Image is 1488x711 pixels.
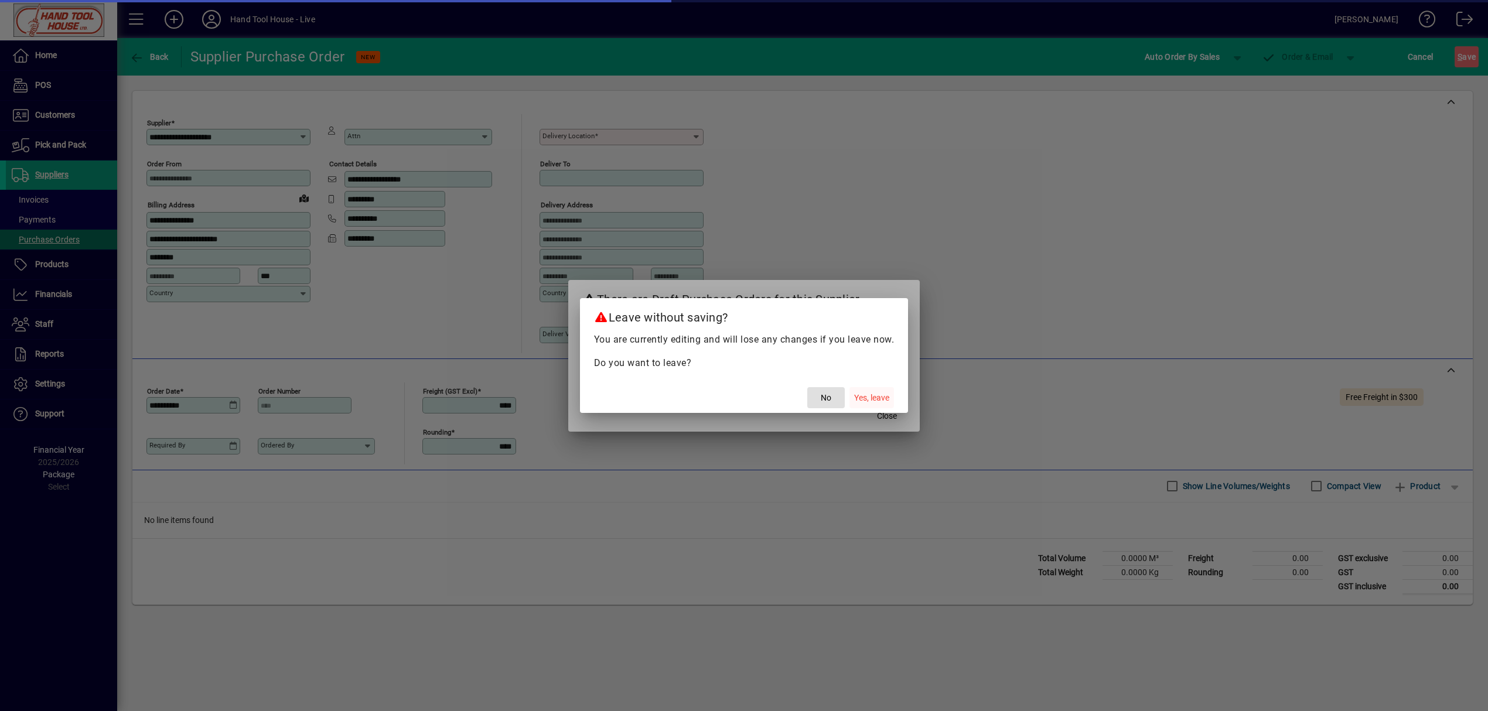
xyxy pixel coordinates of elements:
[594,356,895,370] p: Do you want to leave?
[580,298,909,332] h2: Leave without saving?
[807,387,845,408] button: No
[821,392,831,404] span: No
[849,387,894,408] button: Yes, leave
[594,333,895,347] p: You are currently editing and will lose any changes if you leave now.
[854,392,889,404] span: Yes, leave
